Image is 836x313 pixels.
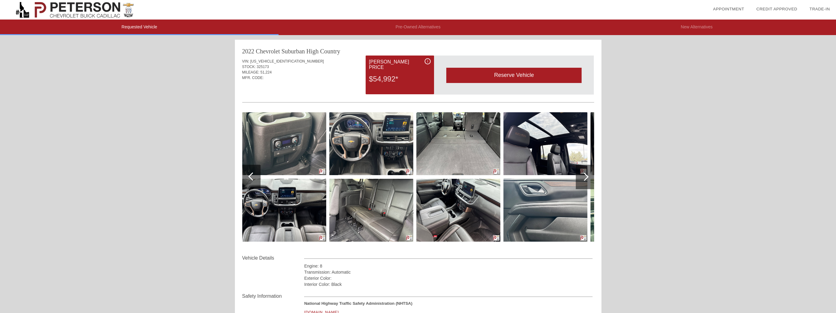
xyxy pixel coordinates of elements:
[304,275,593,281] div: Exterior Color:
[557,20,836,35] li: New Alternatives
[590,112,674,175] img: ea3837b3e12fb41723501fab7af07b4cx.jpg
[503,112,587,175] img: 0bb721821f7dd00fb9b3fff068b7af33x.jpg
[713,7,744,11] a: Appointment
[257,65,269,69] span: 325173
[304,263,593,269] div: Engine: 8
[329,179,413,242] img: 1fb444ff716772c1b45fa1ab6c3c4ca1x.jpg
[242,59,249,63] span: VIN:
[304,269,593,275] div: Transmission: Automatic
[242,179,326,242] img: b2d6d1882ffae66c0f902da5e48abce2x.jpg
[590,179,674,242] img: 59193ed41a7bcca550d263a9a3228746x.jpg
[242,76,264,80] span: MFR. CODE:
[503,179,587,242] img: 7f44fee384463f3b089ecf534e55d8f5x.jpg
[369,58,431,71] div: [PERSON_NAME] Price
[242,112,326,175] img: f72fb13db3e7dd8e40add2bba68507e4x.jpg
[242,70,260,74] span: MILEAGE:
[756,7,797,11] a: Credit Approved
[261,70,272,74] span: 51,224
[369,71,431,87] div: $54,992*
[329,112,413,175] img: 11add8e4860c67373a546814bb717d0ax.jpg
[242,65,256,69] span: STOCK:
[416,112,500,175] img: 07541b2f7367a9753fb37904fc5c97e8x.jpg
[809,7,830,11] a: Trade-In
[427,59,428,63] span: i
[446,68,582,83] div: Reserve Vehicle
[250,59,324,63] span: [US_VEHICLE_IDENTIFICATION_NUMBER]
[304,281,593,287] div: Interior Color: Black
[416,179,500,242] img: c1ad4737580f9a5f4e7af8cf92893bc0x.jpg
[304,301,412,306] strong: National Highway Traffic Safety Administration (NHTSA)
[242,254,304,262] div: Vehicle Details
[242,47,305,56] div: 2022 Chevrolet Suburban
[242,293,304,300] div: Safety Information
[279,20,557,35] li: Pre-Owned Alternatives
[306,47,340,56] div: High Country
[242,84,594,94] div: Quoted on [DATE] 9:41:15 PM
